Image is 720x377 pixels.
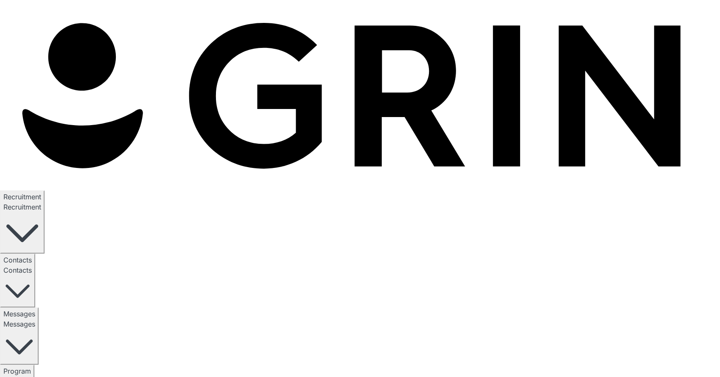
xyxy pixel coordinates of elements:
p: Contacts [3,255,32,265]
p: Program [3,366,31,376]
p: Recruitment [3,202,41,212]
p: Messages [3,309,35,319]
p: Messages [3,319,35,329]
p: Contacts [3,265,32,275]
p: Recruitment [3,192,41,202]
